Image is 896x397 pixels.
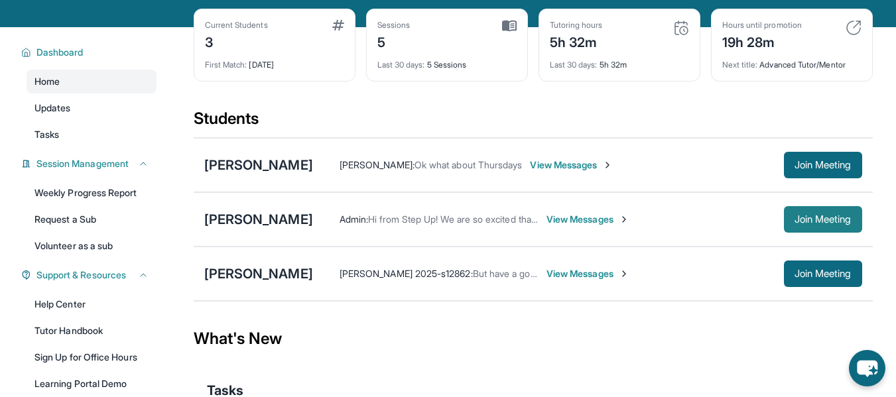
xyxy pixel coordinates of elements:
div: 5h 32m [550,52,689,70]
div: 3 [205,30,268,52]
span: Updates [34,101,71,115]
span: Session Management [36,157,129,170]
div: Sessions [377,20,411,30]
div: 5 [377,30,411,52]
img: Chevron-Right [602,160,613,170]
span: [PERSON_NAME] : [340,159,415,170]
span: View Messages [546,267,629,280]
a: Tutor Handbook [27,319,157,343]
button: Join Meeting [784,152,862,178]
img: Chevron-Right [619,214,629,225]
div: Students [194,108,873,137]
button: Session Management [31,157,149,170]
div: 19h 28m [722,30,802,52]
img: card [846,20,862,36]
span: Join Meeting [795,270,852,278]
span: Next title : [722,60,758,70]
div: Current Students [205,20,268,30]
div: [PERSON_NAME] [204,264,313,283]
img: card [502,20,517,32]
button: Dashboard [31,46,149,59]
div: Advanced Tutor/Mentor [722,52,862,70]
img: Chevron-Right [619,268,629,279]
div: 5h 32m [550,30,603,52]
div: [PERSON_NAME] [204,156,313,174]
button: Join Meeting [784,260,862,287]
span: Admin : [340,213,368,225]
img: card [673,20,689,36]
span: View Messages [530,158,613,172]
span: Home [34,75,60,88]
span: [PERSON_NAME] 2025-s12862 : [340,268,473,279]
div: [DATE] [205,52,344,70]
a: Updates [27,96,157,120]
a: Help Center [27,292,157,316]
a: Weekly Progress Report [27,181,157,205]
a: Tasks [27,123,157,146]
span: Last 30 days : [377,60,425,70]
a: Learning Portal Demo [27,372,157,396]
span: First Match : [205,60,247,70]
div: Tutoring hours [550,20,603,30]
span: Support & Resources [36,268,126,282]
div: [PERSON_NAME] [204,210,313,229]
button: Support & Resources [31,268,149,282]
span: But have a good night and I will see you [DATE], bye! [473,268,694,279]
span: Join Meeting [795,161,852,169]
button: chat-button [849,350,885,386]
a: Volunteer as a sub [27,234,157,258]
a: Home [27,70,157,93]
a: Request a Sub [27,207,157,231]
div: Hours until promotion [722,20,802,30]
a: Sign Up for Office Hours [27,345,157,369]
span: Tasks [34,128,59,141]
span: Join Meeting [795,215,852,223]
button: Join Meeting [784,206,862,233]
span: Ok what about Thursdays [415,159,523,170]
span: View Messages [546,213,629,226]
div: What's New [194,310,873,368]
span: Last 30 days : [550,60,598,70]
div: 5 Sessions [377,52,517,70]
img: card [332,20,344,30]
span: Dashboard [36,46,84,59]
